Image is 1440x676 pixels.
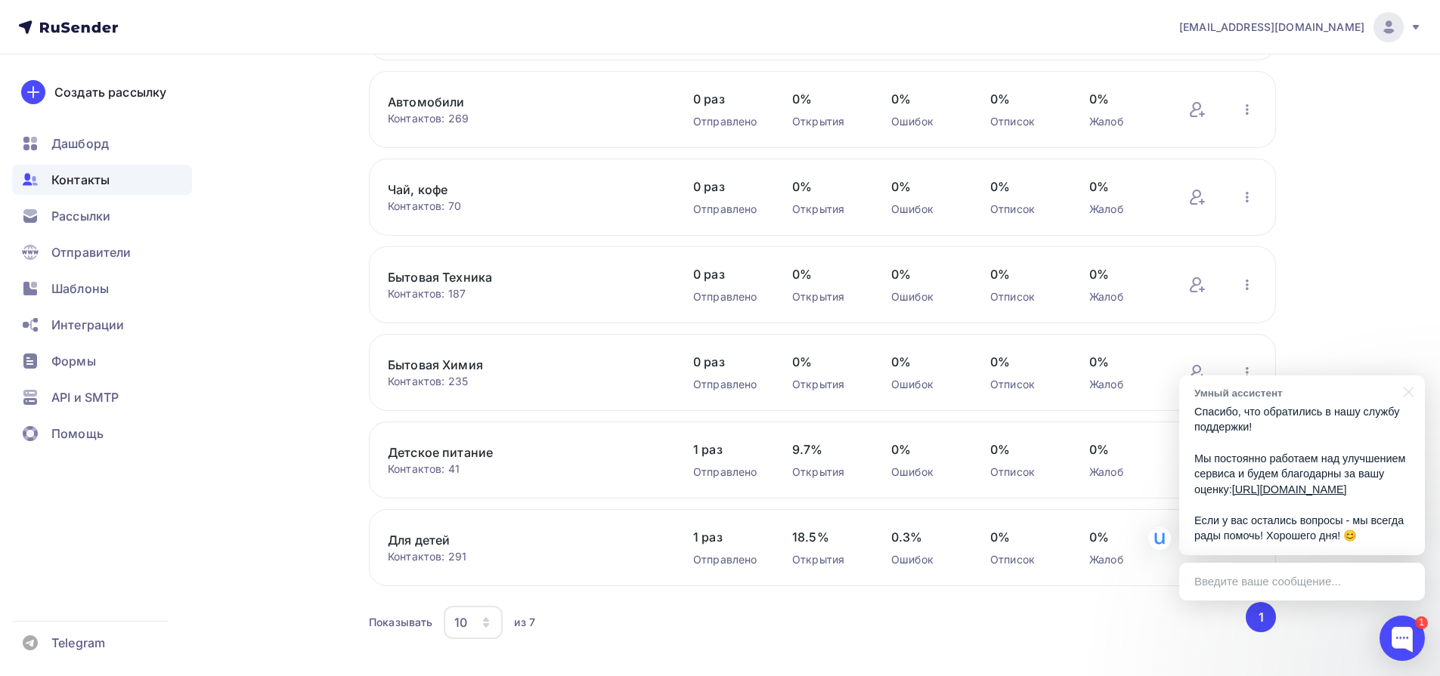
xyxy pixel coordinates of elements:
span: 0 раз [693,265,762,283]
button: 10 [443,605,503,640]
a: Отправители [12,237,192,267]
span: 0% [891,265,960,283]
span: 0% [990,90,1059,108]
div: Открытия [792,114,861,129]
span: 0% [990,353,1059,371]
a: Шаблоны [12,273,192,304]
span: 0% [1089,265,1158,283]
div: Контактов: 41 [388,461,663,477]
div: Умный ассистент [1194,386,1395,400]
div: Отписок [990,289,1059,304]
div: Отписок [990,114,1059,129]
span: Интеграции [51,316,124,334]
div: Отправлено [693,377,762,392]
span: 0% [1089,528,1158,546]
span: API и SMTP [51,388,119,406]
span: 0% [1089,440,1158,458]
a: Бытовая Химия [388,356,645,374]
a: Рассылки [12,201,192,231]
span: 9.7% [792,440,861,458]
span: Контакты [51,171,110,189]
span: 0 раз [693,177,762,196]
div: Отписок [990,465,1059,480]
span: 18.5% [792,528,861,546]
span: 0 раз [693,90,762,108]
div: Жалоб [1089,465,1158,480]
ul: Pagination [1243,602,1277,632]
span: Шаблоны [51,279,109,298]
div: Ошибок [891,202,960,217]
div: Открытия [792,377,861,392]
div: Отправлено [693,202,762,217]
a: Детское питание [388,443,645,461]
a: [URL][DOMAIN_NAME] [1232,483,1347,495]
div: Жалоб [1089,289,1158,304]
span: 0% [1089,177,1158,196]
div: Жалоб [1089,552,1158,567]
div: Ошибок [891,465,960,480]
span: 0% [1089,90,1158,108]
span: 0% [990,528,1059,546]
a: Формы [12,346,192,376]
div: Ошибок [891,114,960,129]
span: 0.3% [891,528,960,546]
span: Рассылки [51,207,110,225]
p: Спасибо, что обратились в нашу службу поддержки! Мы постоянно работаем над улучшением сервиса и б... [1194,404,1410,544]
span: 0% [891,353,960,371]
span: 0% [1089,353,1158,371]
a: [EMAIL_ADDRESS][DOMAIN_NAME] [1179,12,1422,42]
div: Жалоб [1089,114,1158,129]
span: 0 раз [693,353,762,371]
a: Дашборд [12,128,192,159]
div: Открытия [792,289,861,304]
a: Контакты [12,165,192,195]
div: из 7 [514,615,535,630]
span: 0% [990,440,1059,458]
div: Контактов: 70 [388,199,663,214]
span: Telegram [51,634,105,652]
a: Чай, кофе [388,181,645,199]
div: Жалоб [1089,377,1158,392]
button: Go to page 1 [1246,602,1276,632]
a: Автомобили [388,93,645,111]
div: Открытия [792,552,861,567]
div: Отправлено [693,289,762,304]
span: Помощь [51,424,104,443]
span: 0% [792,90,861,108]
div: Ошибок [891,377,960,392]
span: [EMAIL_ADDRESS][DOMAIN_NAME] [1179,20,1364,35]
a: Бытовая Техника [388,268,645,286]
img: Умный ассистент [1148,527,1171,550]
div: Открытия [792,465,861,480]
div: Контактов: 235 [388,374,663,389]
span: 0% [792,265,861,283]
div: Жалоб [1089,202,1158,217]
div: Отписок [990,202,1059,217]
div: 1 [1415,616,1428,629]
a: Для детей [388,531,645,549]
div: Отправлено [693,465,762,480]
div: Отправлено [693,114,762,129]
div: Отписок [990,552,1059,567]
span: Формы [51,352,96,370]
div: Ошибок [891,552,960,567]
div: Контактов: 269 [388,111,663,126]
div: Отправлено [693,552,762,567]
span: Отправители [51,243,132,261]
span: 0% [891,440,960,458]
span: 0% [990,265,1059,283]
span: 0% [891,177,960,196]
div: Показывать [369,615,432,630]
span: 0% [990,177,1059,196]
span: 0% [792,353,861,371]
span: 0% [792,177,861,196]
span: Дашборд [51,134,109,153]
div: Открытия [792,202,861,217]
span: 0% [891,90,960,108]
div: 10 [454,613,467,631]
div: Отписок [990,377,1059,392]
span: 1 раз [693,440,762,458]
span: 1 раз [693,528,762,546]
div: Контактов: 291 [388,549,663,564]
div: Введите ваше сообщение... [1179,563,1425,600]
